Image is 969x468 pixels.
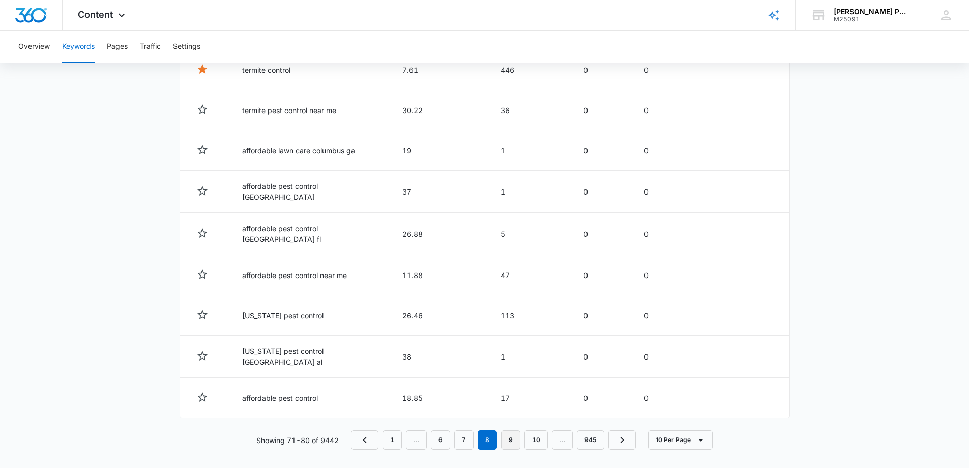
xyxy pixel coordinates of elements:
[834,16,908,23] div: account id
[632,213,685,255] td: 0
[107,31,128,63] button: Pages
[230,378,390,418] td: affordable pest control
[488,213,571,255] td: 5
[632,295,685,336] td: 0
[230,90,390,130] td: termite pest control near me
[173,31,200,63] button: Settings
[478,430,497,450] em: 8
[524,430,548,450] a: Page 10
[62,31,95,63] button: Keywords
[18,31,50,63] button: Overview
[488,90,571,130] td: 36
[256,435,339,446] p: Showing 71-80 of 9442
[488,378,571,418] td: 17
[390,213,488,255] td: 26.88
[834,8,908,16] div: account name
[632,171,685,213] td: 0
[608,430,636,450] a: Next Page
[383,430,402,450] a: Page 1
[632,130,685,171] td: 0
[632,255,685,295] td: 0
[488,295,571,336] td: 113
[571,50,632,90] td: 0
[632,50,685,90] td: 0
[78,9,113,20] span: Content
[571,336,632,378] td: 0
[390,295,488,336] td: 26.46
[230,213,390,255] td: affordable pest control [GEOGRAPHIC_DATA] fl
[230,171,390,213] td: affordable pest control [GEOGRAPHIC_DATA]
[390,336,488,378] td: 38
[454,430,474,450] a: Page 7
[390,171,488,213] td: 37
[571,295,632,336] td: 0
[230,336,390,378] td: [US_STATE] pest control [GEOGRAPHIC_DATA] al
[390,255,488,295] td: 11.88
[571,378,632,418] td: 0
[488,130,571,171] td: 1
[571,171,632,213] td: 0
[230,255,390,295] td: affordable pest control near me
[488,171,571,213] td: 1
[648,430,713,450] button: 10 Per Page
[390,130,488,171] td: 19
[351,430,378,450] a: Previous Page
[390,378,488,418] td: 18.85
[571,130,632,171] td: 0
[488,255,571,295] td: 47
[351,430,636,450] nav: Pagination
[501,430,520,450] a: Page 9
[230,50,390,90] td: termite control
[571,255,632,295] td: 0
[488,336,571,378] td: 1
[571,90,632,130] td: 0
[577,430,604,450] a: Page 945
[632,90,685,130] td: 0
[632,378,685,418] td: 0
[390,90,488,130] td: 30.22
[140,31,161,63] button: Traffic
[488,50,571,90] td: 446
[230,295,390,336] td: [US_STATE] pest control
[230,130,390,171] td: affordable lawn care columbus ga
[632,336,685,378] td: 0
[431,430,450,450] a: Page 6
[571,213,632,255] td: 0
[390,50,488,90] td: 7.61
